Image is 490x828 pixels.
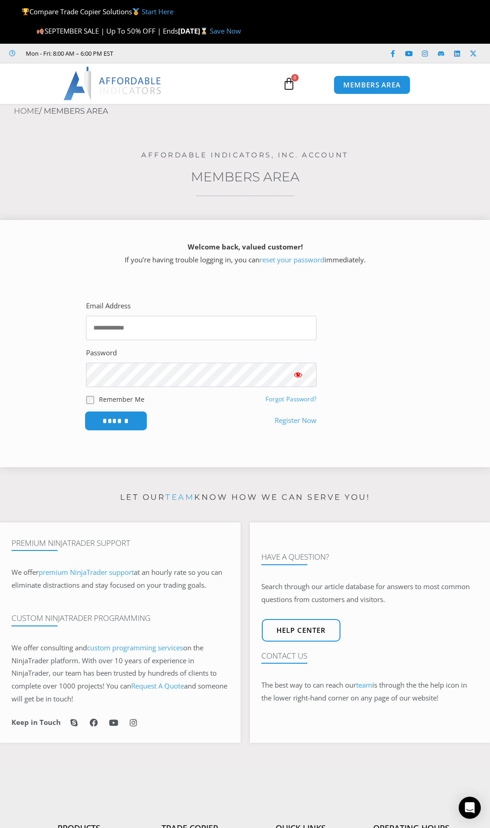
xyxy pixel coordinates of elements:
img: 🏆 [22,8,29,15]
a: Start Here [142,7,173,16]
button: Show password [280,363,317,387]
iframe: Customer reviews powered by Trustpilot [118,49,256,58]
h4: Have A Question? [261,552,479,562]
strong: [DATE] [178,26,210,35]
p: Search through our article database for answers to most common questions from customers and visit... [261,580,479,606]
img: LogoAI | Affordable Indicators – NinjaTrader [63,67,162,100]
a: Forgot Password? [265,395,317,403]
a: Request A Quote [131,681,184,690]
span: Compare Trade Copier Solutions [22,7,173,16]
span: MEMBERS AREA [343,81,401,88]
span: SEPTEMBER SALE | Up To 50% OFF | Ends [36,26,178,35]
a: Register Now [275,414,317,427]
h6: Keep in Touch [12,718,61,727]
a: team [165,492,194,502]
label: Password [86,347,117,359]
div: Open Intercom Messenger [459,797,481,819]
a: Affordable Indicators, Inc. Account [141,151,349,159]
span: at an hourly rate so you can eliminate distractions and stay focused on your trading goals. [12,567,222,590]
span: We offer consulting and [12,643,183,652]
a: MEMBERS AREA [334,75,410,94]
span: 0 [291,74,299,81]
p: If you’re having trouble logging in, you can immediately. [16,241,474,266]
span: Mon - Fri: 8:00 AM – 6:00 PM EST [23,48,113,59]
nav: Breadcrumb [14,104,490,119]
span: on the NinjaTrader platform. With over 10 years of experience in NinjaTrader, our team has been t... [12,643,227,703]
img: 🍂 [37,28,44,35]
label: Email Address [86,300,131,313]
span: We offer [12,567,39,577]
a: premium NinjaTrader support [39,567,134,577]
a: Members Area [191,169,300,185]
a: Home [14,106,39,116]
a: custom programming services [87,643,183,652]
h4: Contact Us [261,651,479,660]
a: reset your password [259,255,324,264]
strong: Welcome back, valued customer! [188,242,303,251]
a: Save Now [210,26,241,35]
h4: Custom NinjaTrader Programming [12,614,229,623]
a: team [356,680,372,689]
p: The best way to can reach our is through the the help icon in the lower right-hand corner on any ... [261,679,479,705]
h4: Premium NinjaTrader Support [12,538,229,548]
a: Help center [262,619,340,642]
img: 🥇 [133,8,139,15]
a: 0 [269,70,309,97]
img: ⌛ [201,28,208,35]
span: Help center [277,627,326,634]
label: Remember Me [99,394,144,404]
